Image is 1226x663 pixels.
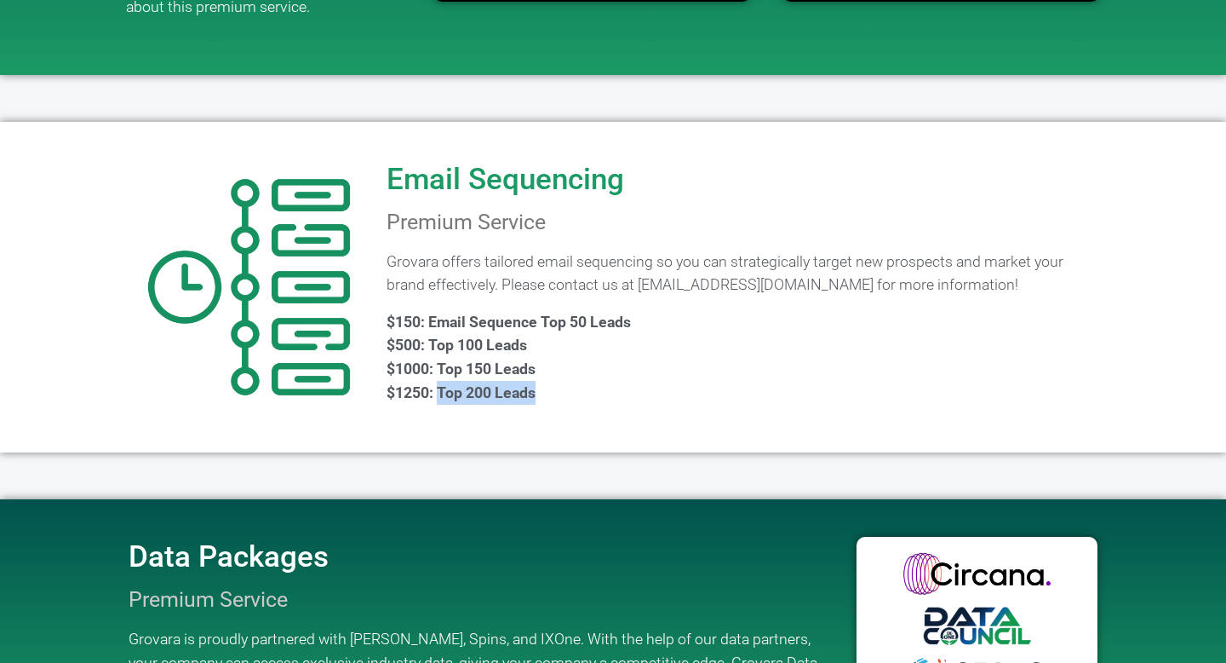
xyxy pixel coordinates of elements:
[387,210,546,234] span: Premium Service
[387,164,624,194] h2: Email Sequencing
[387,314,631,401] span: $150: Email Sequence Top 50 Leads $500: Top 100 Leads $1000: Top 150 Leads $1250: Top 200 Leads
[129,542,329,572] h2: Data Packages
[387,253,1063,294] span: Grovara offers tailored email sequencing so you can strategically target new prospects and market...
[129,587,288,612] span: Premium Service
